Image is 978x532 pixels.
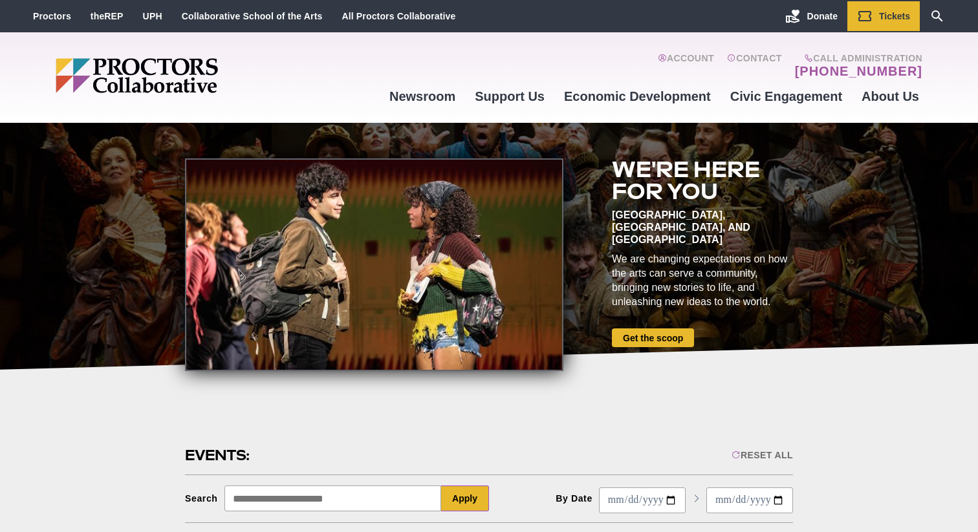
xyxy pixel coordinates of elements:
[556,493,592,504] div: By Date
[727,53,782,79] a: Contact
[721,79,852,114] a: Civic Engagement
[795,63,922,79] a: [PHONE_NUMBER]
[658,53,714,79] a: Account
[185,445,252,465] h2: Events:
[612,328,694,347] a: Get the scoop
[732,450,793,460] div: Reset All
[56,58,318,93] img: Proctors logo
[441,485,489,511] button: Apply
[852,79,929,114] a: About Us
[807,11,838,21] span: Donate
[342,11,455,21] a: All Proctors Collaborative
[879,11,910,21] span: Tickets
[847,1,920,31] a: Tickets
[554,79,721,114] a: Economic Development
[185,493,218,504] div: Search
[776,1,847,31] a: Donate
[91,11,124,21] a: theREP
[33,11,71,21] a: Proctors
[791,53,922,63] span: Call Administration
[465,79,554,114] a: Support Us
[612,158,793,202] h2: We're here for you
[920,1,955,31] a: Search
[143,11,162,21] a: UPH
[182,11,323,21] a: Collaborative School of the Arts
[612,209,793,246] div: [GEOGRAPHIC_DATA], [GEOGRAPHIC_DATA], and [GEOGRAPHIC_DATA]
[380,79,465,114] a: Newsroom
[612,252,793,309] div: We are changing expectations on how the arts can serve a community, bringing new stories to life,...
